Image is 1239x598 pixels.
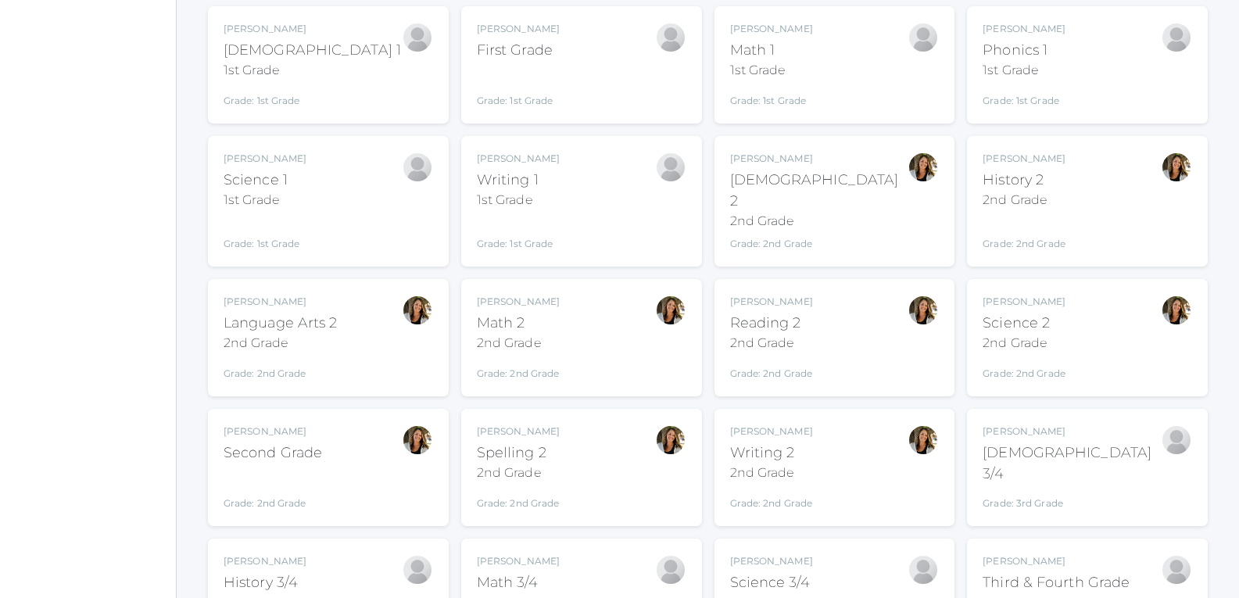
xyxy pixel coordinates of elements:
[983,313,1065,334] div: Science 2
[730,554,813,568] div: [PERSON_NAME]
[224,359,338,381] div: Grade: 2nd Grade
[477,313,560,334] div: Math 2
[983,170,1065,191] div: History 2
[730,237,908,251] div: Grade: 2nd Grade
[983,86,1065,108] div: Grade: 1st Grade
[730,359,813,381] div: Grade: 2nd Grade
[730,464,813,482] div: 2nd Grade
[1161,424,1192,456] div: Joshua Bennett
[224,334,338,353] div: 2nd Grade
[730,212,908,231] div: 2nd Grade
[983,334,1065,353] div: 2nd Grade
[983,442,1161,485] div: [DEMOGRAPHIC_DATA] 3/4
[224,572,306,593] div: History 3/4
[477,572,560,593] div: Math 3/4
[730,572,813,593] div: Science 3/4
[224,295,338,309] div: [PERSON_NAME]
[477,295,560,309] div: [PERSON_NAME]
[730,22,813,36] div: [PERSON_NAME]
[908,554,939,585] div: Joshua Bennett
[477,216,560,251] div: Grade: 1st Grade
[402,424,433,456] div: Amber Farnes
[983,359,1065,381] div: Grade: 2nd Grade
[402,22,433,53] div: Bonnie Posey
[224,22,401,36] div: [PERSON_NAME]
[730,170,908,212] div: [DEMOGRAPHIC_DATA] 2
[477,442,560,464] div: Spelling 2
[224,424,322,439] div: [PERSON_NAME]
[655,152,686,183] div: Bonnie Posey
[224,442,322,464] div: Second Grade
[983,295,1065,309] div: [PERSON_NAME]
[730,152,908,166] div: [PERSON_NAME]
[983,22,1065,36] div: [PERSON_NAME]
[477,170,560,191] div: Writing 1
[730,489,813,510] div: Grade: 2nd Grade
[1161,22,1192,53] div: Bonnie Posey
[730,40,813,61] div: Math 1
[983,61,1065,80] div: 1st Grade
[477,152,560,166] div: [PERSON_NAME]
[730,313,813,334] div: Reading 2
[983,40,1065,61] div: Phonics 1
[730,442,813,464] div: Writing 2
[1161,295,1192,326] div: Amber Farnes
[224,152,306,166] div: [PERSON_NAME]
[1161,554,1192,585] div: Joshua Bennett
[983,191,1065,209] div: 2nd Grade
[224,86,401,108] div: Grade: 1st Grade
[730,86,813,108] div: Grade: 1st Grade
[224,216,306,251] div: Grade: 1st Grade
[983,554,1130,568] div: [PERSON_NAME]
[477,464,560,482] div: 2nd Grade
[983,424,1161,439] div: [PERSON_NAME]
[730,295,813,309] div: [PERSON_NAME]
[730,334,813,353] div: 2nd Grade
[983,491,1161,510] div: Grade: 3rd Grade
[224,470,322,510] div: Grade: 2nd Grade
[983,572,1130,593] div: Third & Fourth Grade
[402,295,433,326] div: Amber Farnes
[730,61,813,80] div: 1st Grade
[477,22,560,36] div: [PERSON_NAME]
[224,40,401,61] div: [DEMOGRAPHIC_DATA] 1
[908,295,939,326] div: Amber Farnes
[908,22,939,53] div: Bonnie Posey
[477,67,560,108] div: Grade: 1st Grade
[402,554,433,585] div: Joshua Bennett
[477,554,560,568] div: [PERSON_NAME]
[224,61,401,80] div: 1st Grade
[402,152,433,183] div: Bonnie Posey
[983,152,1065,166] div: [PERSON_NAME]
[908,424,939,456] div: Amber Farnes
[655,554,686,585] div: Joshua Bennett
[655,22,686,53] div: Bonnie Posey
[477,359,560,381] div: Grade: 2nd Grade
[730,424,813,439] div: [PERSON_NAME]
[983,216,1065,251] div: Grade: 2nd Grade
[477,489,560,510] div: Grade: 2nd Grade
[655,424,686,456] div: Amber Farnes
[477,191,560,209] div: 1st Grade
[477,424,560,439] div: [PERSON_NAME]
[908,152,939,183] div: Amber Farnes
[1161,152,1192,183] div: Amber Farnes
[224,170,306,191] div: Science 1
[477,334,560,353] div: 2nd Grade
[224,554,306,568] div: [PERSON_NAME]
[477,40,560,61] div: First Grade
[224,313,338,334] div: Language Arts 2
[224,191,306,209] div: 1st Grade
[655,295,686,326] div: Amber Farnes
